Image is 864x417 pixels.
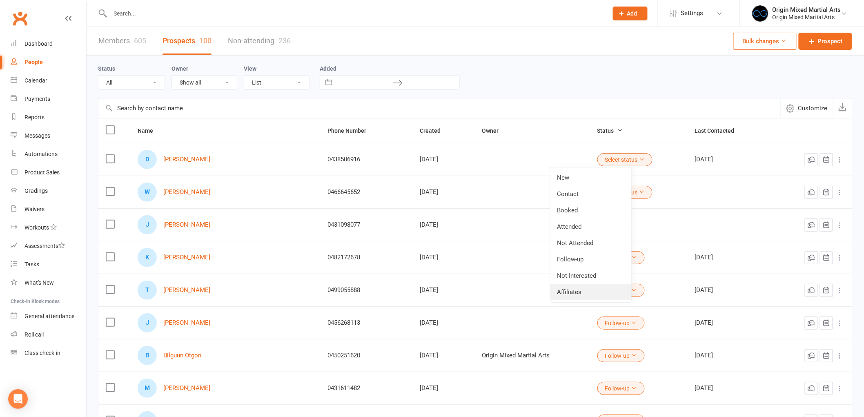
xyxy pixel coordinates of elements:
[781,98,833,118] button: Customize
[420,189,467,196] div: [DATE]
[11,108,86,127] a: Reports
[327,352,405,359] div: 0450251620
[482,352,583,359] div: Origin Mixed Martial Arts
[550,219,631,235] a: Attended
[550,169,631,186] a: New
[321,76,336,89] button: Interact with the calendar and add the check-in date for your trip.
[420,352,467,359] div: [DATE]
[11,163,86,182] a: Product Sales
[597,153,652,166] button: Select status
[327,254,405,261] div: 0482172678
[695,385,768,392] div: [DATE]
[11,200,86,219] a: Waivers
[11,35,86,53] a: Dashboard
[24,59,43,65] div: People
[171,65,188,72] label: Owner
[327,156,405,163] div: 0438506916
[327,126,375,136] button: Phone Number
[327,319,405,326] div: 0456268113
[420,254,467,261] div: [DATE]
[134,36,146,45] div: 605
[138,248,157,267] div: K
[482,127,508,134] span: Owner
[24,206,45,212] div: Waivers
[11,127,86,145] a: Messages
[11,307,86,326] a: General attendance kiosk mode
[138,281,157,300] div: T
[163,27,212,55] a: Prospects100
[138,346,157,365] div: B
[24,331,44,338] div: Roll call
[11,145,86,163] a: Automations
[98,27,146,55] a: Members605
[24,169,60,176] div: Product Sales
[11,237,86,255] a: Assessments
[695,127,743,134] span: Last Contacted
[138,183,157,202] div: W
[11,90,86,108] a: Payments
[24,243,65,249] div: Assessments
[163,189,210,196] a: [PERSON_NAME]
[24,261,39,268] div: Tasks
[244,65,256,72] label: View
[11,219,86,237] a: Workouts
[695,319,768,326] div: [DATE]
[163,156,210,163] a: [PERSON_NAME]
[24,350,60,356] div: Class check-in
[799,33,852,50] a: Prospect
[420,287,467,294] div: [DATE]
[8,389,28,409] div: Open Intercom Messenger
[420,221,467,228] div: [DATE]
[695,352,768,359] div: [DATE]
[228,27,291,55] a: Non-attending236
[818,36,843,46] span: Prospect
[327,385,405,392] div: 0431611482
[11,255,86,274] a: Tasks
[138,313,157,332] div: J
[420,319,467,326] div: [DATE]
[733,33,797,50] button: Bulk changes
[320,65,460,72] label: Added
[597,127,623,134] span: Status
[695,254,768,261] div: [DATE]
[550,251,631,268] a: Follow-up
[420,385,467,392] div: [DATE]
[138,150,157,169] div: D
[11,53,86,71] a: People
[24,40,53,47] div: Dashboard
[138,379,157,398] div: M
[138,215,157,234] div: J
[24,132,50,139] div: Messages
[695,156,768,163] div: [DATE]
[752,5,768,22] img: thumb_image1665119159.png
[613,7,648,20] button: Add
[24,187,48,194] div: Gradings
[98,98,781,118] input: Search by contact name
[597,126,623,136] button: Status
[11,71,86,90] a: Calendar
[24,77,47,84] div: Calendar
[138,126,162,136] button: Name
[24,151,58,157] div: Automations
[163,254,210,261] a: [PERSON_NAME]
[163,287,210,294] a: [PERSON_NAME]
[420,156,467,163] div: [DATE]
[11,344,86,362] a: Class kiosk mode
[597,382,645,395] button: Follow-up
[327,221,405,228] div: 0431098077
[695,287,768,294] div: [DATE]
[108,8,602,19] input: Search...
[10,8,30,29] a: Clubworx
[24,313,74,319] div: General attendance
[24,279,54,286] div: What's New
[327,189,405,196] div: 0466645652
[773,13,841,21] div: Origin Mixed Martial Arts
[798,103,828,113] span: Customize
[11,182,86,200] a: Gradings
[550,186,631,202] a: Contact
[163,385,210,392] a: [PERSON_NAME]
[278,36,291,45] div: 236
[11,274,86,292] a: What's New
[695,126,743,136] button: Last Contacted
[24,96,50,102] div: Payments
